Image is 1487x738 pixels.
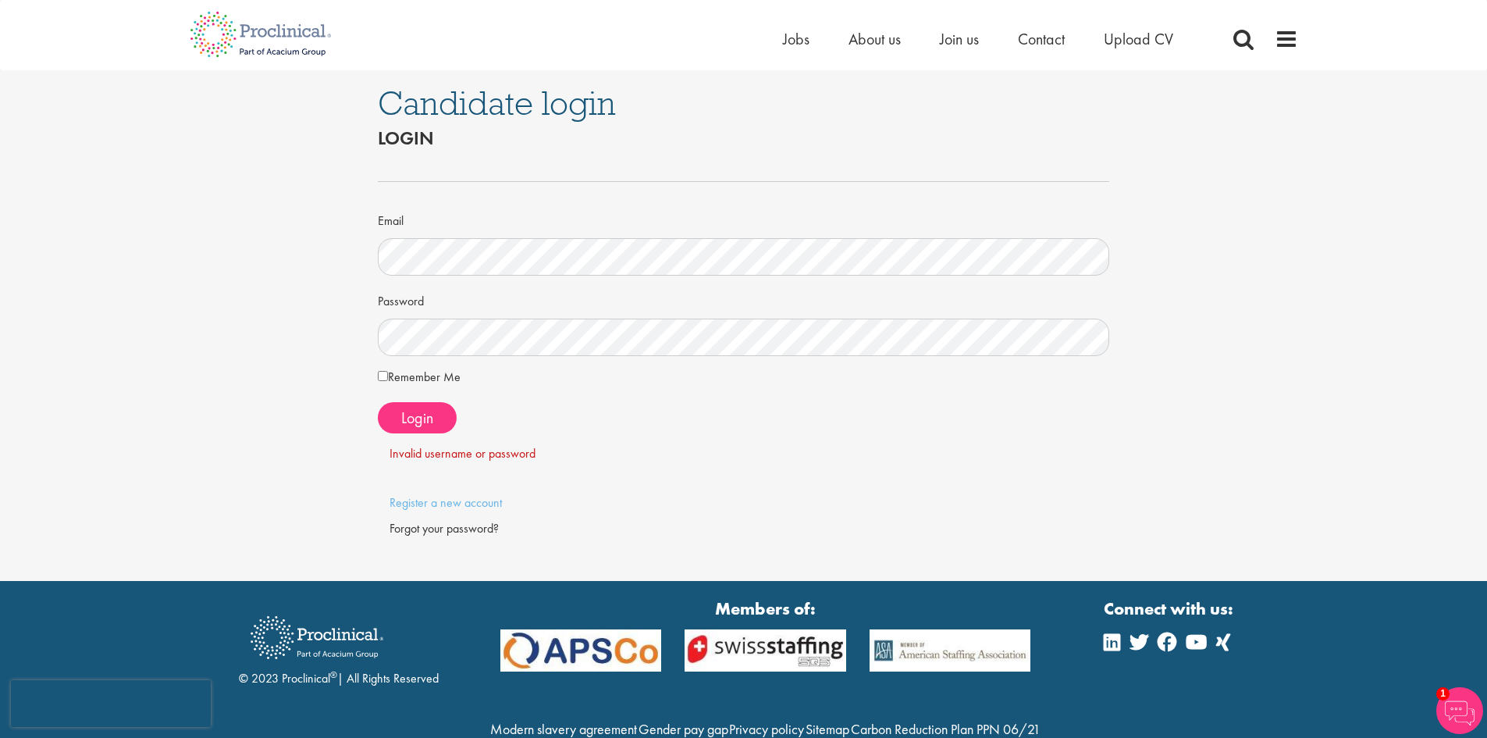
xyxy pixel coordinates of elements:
[378,402,457,433] button: Login
[11,680,211,727] iframe: reCAPTCHA
[401,408,433,428] span: Login
[239,605,395,670] img: Proclinical Recruitment
[1104,29,1173,49] a: Upload CV
[378,128,1110,148] h2: Login
[1104,597,1236,621] strong: Connect with us:
[729,720,804,738] a: Privacy policy
[378,287,424,311] label: Password
[639,720,728,738] a: Gender pay gap
[806,720,849,738] a: Sitemap
[490,720,637,738] a: Modern slavery agreement
[239,604,439,688] div: © 2023 Proclinical | All Rights Reserved
[851,720,1041,738] a: Carbon Reduction Plan PPN 06/21
[489,629,674,672] img: APSCo
[1436,687,1450,701] span: 1
[390,494,502,511] a: Register a new account
[378,82,616,124] span: Candidate login
[378,371,388,381] input: Remember Me
[1018,29,1065,49] a: Contact
[378,368,461,387] label: Remember Me
[940,29,979,49] a: Join us
[330,668,337,681] sup: ®
[673,629,858,672] img: APSCo
[390,445,1098,463] div: Invalid username or password
[783,29,809,49] a: Jobs
[1436,687,1483,734] img: Chatbot
[500,597,1031,621] strong: Members of:
[858,629,1043,672] img: APSCo
[390,520,1098,538] div: Forgot your password?
[848,29,901,49] a: About us
[378,207,404,230] label: Email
